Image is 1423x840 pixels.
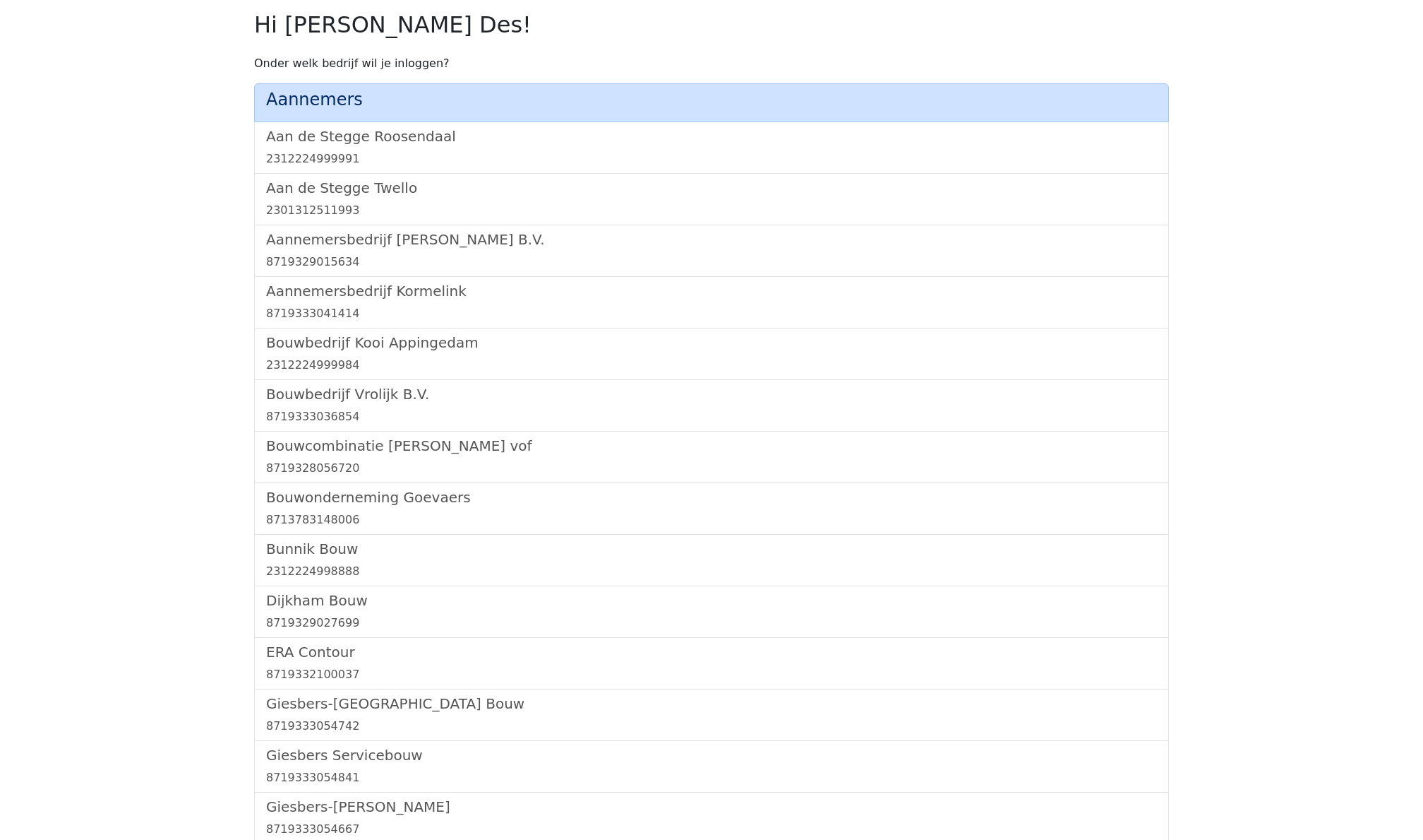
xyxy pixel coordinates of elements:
[266,254,1157,271] div: 8719329015634
[266,540,1157,580] a: Bunnik Bouw2312224998888
[266,666,1157,683] div: 8719332100037
[266,283,1157,322] a: Aannemersbedrijf Kormelink8719333041414
[266,202,1157,219] div: 2301312511993
[266,437,1157,477] a: Bouwcombinatie [PERSON_NAME] vof8719328056720
[266,644,1157,661] h5: ERA Contour
[266,821,1157,838] div: 8719333054667
[266,179,1157,196] h5: Aan de Stegge Twello
[266,283,1157,300] h5: Aannemersbedrijf Kormelink
[266,334,1157,374] a: Bouwbedrijf Kooi Appingedam2312224999984
[254,11,1169,38] h2: Hi [PERSON_NAME] Des!
[266,747,1157,764] h5: Giesbers Servicebouw
[266,489,1157,528] a: Bouwonderneming Goevaers8713783148006
[266,386,1157,403] h5: Bouwbedrijf Vrolijk B.V.
[266,90,1157,110] h4: Aannemers
[266,334,1157,351] h5: Bouwbedrijf Kooi Appingedam
[254,55,1169,72] p: Onder welk bedrijf wil je inloggen?
[266,798,1157,815] h5: Giesbers-[PERSON_NAME]
[266,305,1157,322] div: 8719333041414
[266,563,1157,580] div: 2312224998888
[266,231,1157,271] a: Aannemersbedrijf [PERSON_NAME] B.V.8719329015634
[266,540,1157,557] h5: Bunnik Bouw
[266,179,1157,219] a: Aan de Stegge Twello2301312511993
[266,128,1157,145] h5: Aan de Stegge Roosendaal
[266,511,1157,528] div: 8713783148006
[266,798,1157,838] a: Giesbers-[PERSON_NAME]8719333054667
[266,592,1157,609] h5: Dijkham Bouw
[266,386,1157,425] a: Bouwbedrijf Vrolijk B.V.8719333036854
[266,615,1157,632] div: 8719329027699
[266,357,1157,374] div: 2312224999984
[266,718,1157,735] div: 8719333054742
[266,150,1157,167] div: 2312224999991
[266,695,1157,735] a: Giesbers-[GEOGRAPHIC_DATA] Bouw8719333054742
[266,747,1157,786] a: Giesbers Servicebouw8719333054841
[266,460,1157,477] div: 8719328056720
[266,769,1157,786] div: 8719333054841
[266,437,1157,454] h5: Bouwcombinatie [PERSON_NAME] vof
[266,695,1157,712] h5: Giesbers-[GEOGRAPHIC_DATA] Bouw
[266,592,1157,632] a: Dijkham Bouw8719329027699
[266,231,1157,248] h5: Aannemersbedrijf [PERSON_NAME] B.V.
[266,489,1157,506] h5: Bouwonderneming Goevaers
[266,644,1157,683] a: ERA Contour8719332100037
[266,408,1157,425] div: 8719333036854
[266,128,1157,167] a: Aan de Stegge Roosendaal2312224999991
